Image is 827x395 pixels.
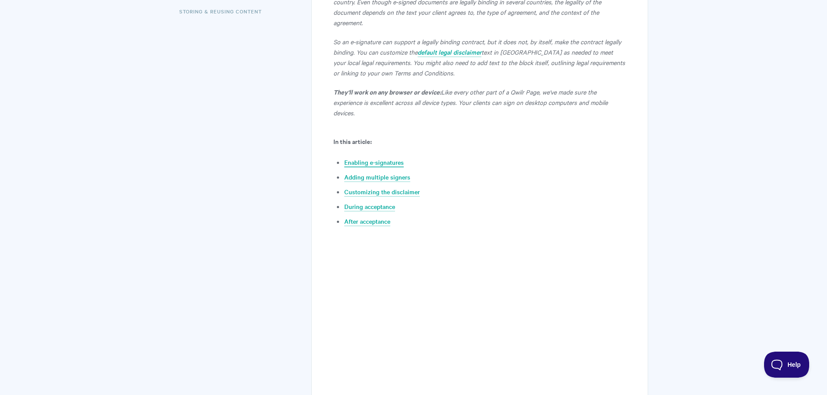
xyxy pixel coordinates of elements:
em: text in [GEOGRAPHIC_DATA] as needed to meet your local legal requirements. You might also need to... [333,48,625,77]
b: In this article: [333,137,372,146]
em: Like every other part of a Qwilr Page, we've made sure the experience is excellent across all dev... [333,88,608,117]
a: Adding multiple signers [344,173,410,182]
a: Customizing the disclaimer [344,187,420,197]
em: default legal disclaimer [418,48,481,56]
a: After acceptance [344,217,390,226]
a: During acceptance [344,202,395,212]
strong: They'll work on any browser or device: [333,87,441,96]
a: Enabling e-signatures [344,158,404,167]
a: default legal disclaimer [418,48,481,57]
iframe: Toggle Customer Support [764,352,810,378]
em: So an e-signature can support a legally binding contract, but it does not, by itself, make the co... [333,37,621,56]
